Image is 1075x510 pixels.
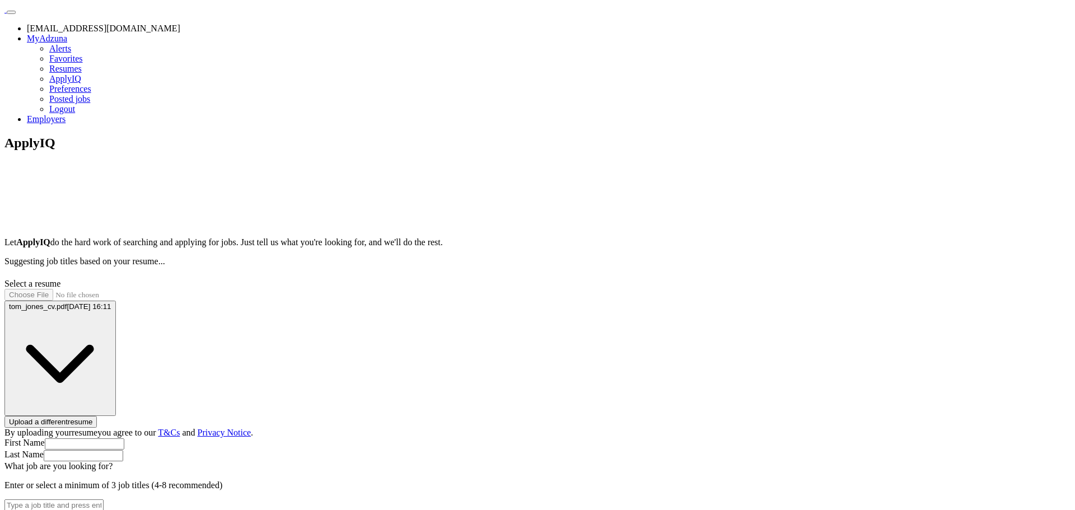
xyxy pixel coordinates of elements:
[49,84,91,93] a: Preferences
[4,438,45,447] label: First Name
[4,301,116,417] button: tom_jones_cv.pdf[DATE] 16:11
[4,450,44,459] label: Last Name
[4,480,1071,490] p: Enter or select a minimum of 3 job titles (4-8 recommended)
[4,237,1071,247] p: Let do the hard work of searching and applying for jobs. Just tell us what you're looking for, an...
[4,461,113,471] label: What job are you looking for?
[49,74,81,83] a: ApplyIQ
[16,237,50,247] strong: ApplyIQ
[158,428,180,437] a: T&Cs
[7,11,16,14] button: Toggle main navigation menu
[4,256,1071,266] p: Suggesting job titles based on your resume...
[4,428,1071,438] div: By uploading your resume you agree to our and .
[49,54,83,63] a: Favorites
[49,104,75,114] a: Logout
[27,24,1071,34] li: [EMAIL_ADDRESS][DOMAIN_NAME]
[49,44,71,53] a: Alerts
[198,428,251,437] a: Privacy Notice
[49,94,90,104] a: Posted jobs
[27,114,66,124] a: Employers
[27,34,67,43] a: MyAdzuna
[4,279,60,288] label: Select a resume
[4,135,1071,151] h1: ApplyIQ
[9,302,67,311] span: tom_jones_cv.pdf
[49,64,82,73] a: Resumes
[4,416,97,428] button: Upload a differentresume
[67,302,111,311] span: [DATE] 16:11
